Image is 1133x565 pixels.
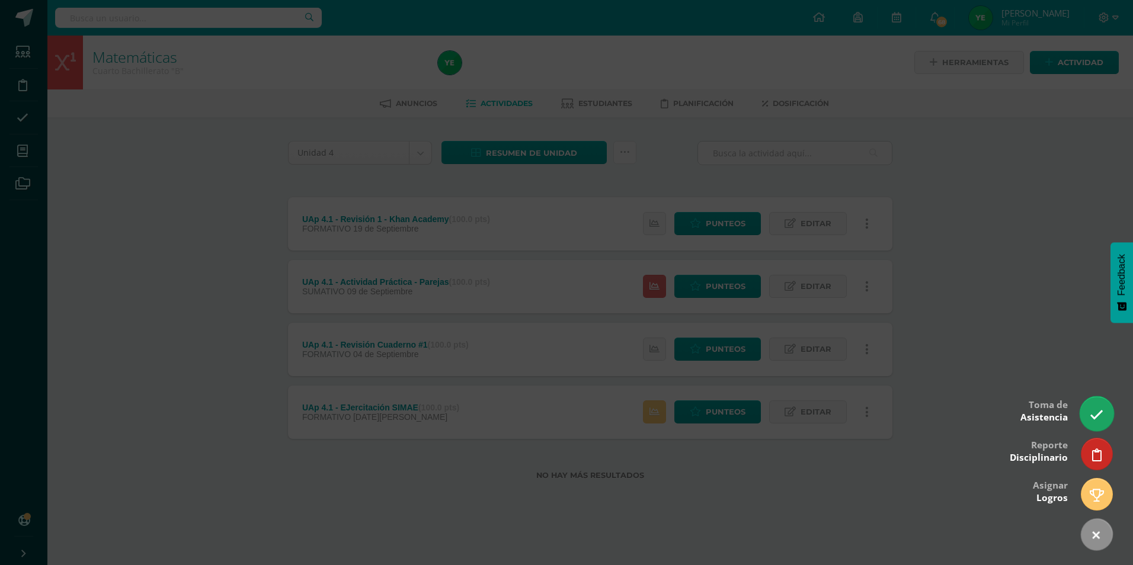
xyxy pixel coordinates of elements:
[1020,391,1068,429] div: Toma de
[1033,471,1068,510] div: Asignar
[1110,242,1133,323] button: Feedback - Mostrar encuesta
[1010,431,1068,470] div: Reporte
[1116,254,1127,296] span: Feedback
[1020,411,1068,423] span: Asistencia
[1010,451,1068,464] span: Disciplinario
[1036,492,1068,504] span: Logros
